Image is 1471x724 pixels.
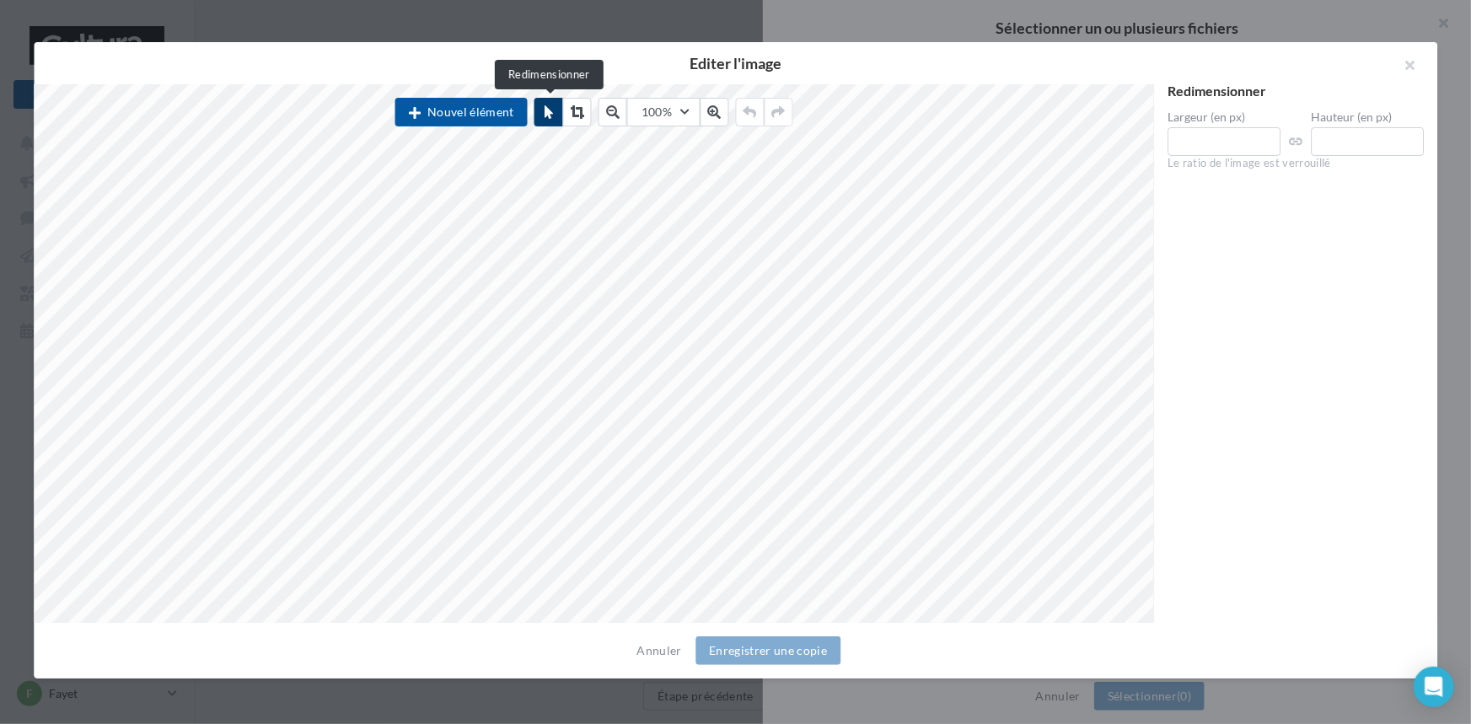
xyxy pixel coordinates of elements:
button: Enregistrer une copie [695,636,840,665]
div: Redimensionner [495,60,604,89]
div: Open Intercom Messenger [1414,667,1454,707]
div: Le ratio de l'image est verrouillé [1168,156,1424,171]
div: Redimensionner [1168,84,1424,98]
label: Hauteur (en px) [1311,111,1424,123]
label: Largeur (en px) [1168,111,1280,123]
h2: Editer l'image [61,56,1410,71]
